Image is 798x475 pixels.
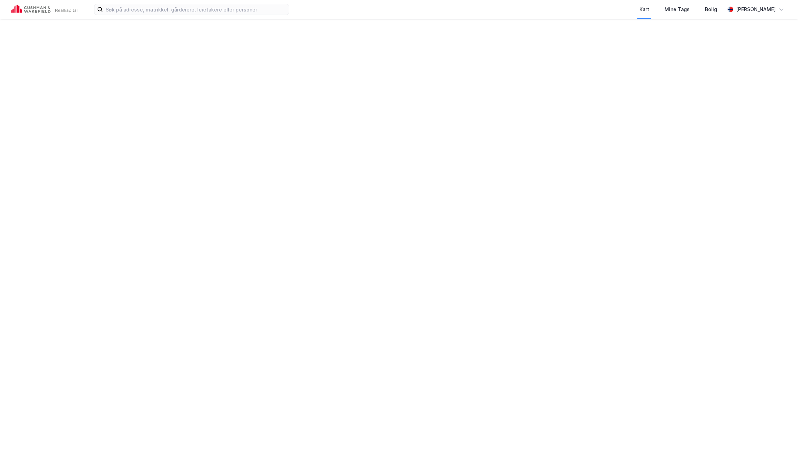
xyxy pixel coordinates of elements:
iframe: Chat Widget [763,442,798,475]
div: Mine Tags [665,5,690,14]
div: Kart [639,5,649,14]
img: cushman-wakefield-realkapital-logo.202ea83816669bd177139c58696a8fa1.svg [11,5,77,14]
div: Bolig [705,5,717,14]
div: [PERSON_NAME] [736,5,776,14]
div: Kontrollprogram for chat [763,442,798,475]
input: Søk på adresse, matrikkel, gårdeiere, leietakere eller personer [103,4,289,15]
